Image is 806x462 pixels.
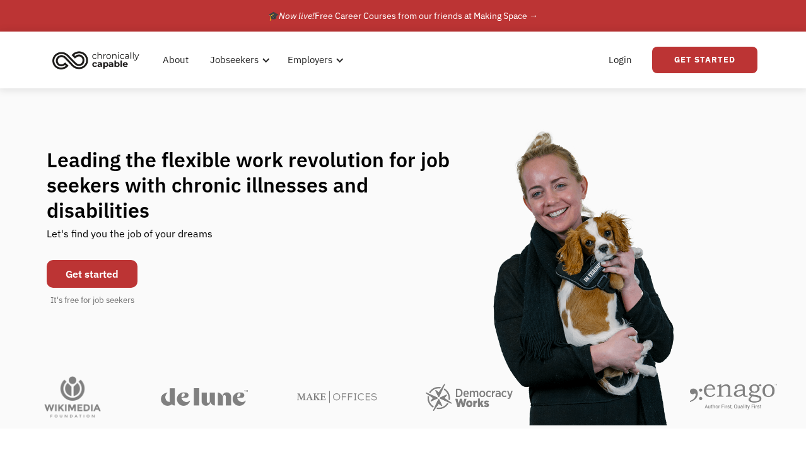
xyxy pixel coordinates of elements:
a: About [155,40,196,80]
div: Employers [280,40,348,80]
div: 🎓 Free Career Courses from our friends at Making Space → [268,8,538,23]
div: Employers [288,52,332,68]
a: Get started [47,260,137,288]
a: home [49,46,149,74]
img: Chronically Capable logo [49,46,143,74]
div: Let's find you the job of your dreams [47,223,213,254]
a: Get Started [652,47,757,73]
div: Jobseekers [210,52,259,68]
div: It's free for job seekers [50,294,134,307]
div: Jobseekers [202,40,274,80]
h1: Leading the flexible work revolution for job seekers with chronic illnesses and disabilities [47,147,474,223]
a: Login [601,40,640,80]
em: Now live! [279,10,315,21]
